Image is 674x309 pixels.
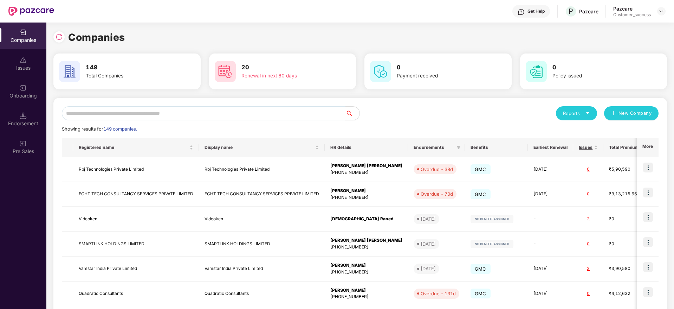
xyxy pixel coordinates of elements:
img: svg+xml;base64,PHN2ZyB3aWR0aD0iMjAiIGhlaWdodD0iMjAiIHZpZXdCb3g9IjAgMCAyMCAyMCIgZmlsbD0ibm9uZSIgeG... [20,84,27,92]
img: svg+xml;base64,PHN2ZyBpZD0iUmVsb2FkLTMyeDMyIiB4bWxucz0iaHR0cDovL3d3dy53My5vcmcvMjAwMC9zdmciIHdpZH... [56,33,63,40]
div: 3 [579,265,598,272]
td: Quadratic Consultants [199,282,325,307]
div: Total Companies [86,72,174,80]
div: [PHONE_NUMBER] [330,294,402,300]
td: Quadratic Consultants [73,282,199,307]
img: svg+xml;base64,PHN2ZyB3aWR0aD0iMjAiIGhlaWdodD0iMjAiIHZpZXdCb3g9IjAgMCAyMCAyMCIgZmlsbD0ibm9uZSIgeG... [20,140,27,147]
div: [PHONE_NUMBER] [330,269,402,276]
h3: 149 [86,63,174,72]
div: [PERSON_NAME] [PERSON_NAME] [330,163,402,169]
div: ₹3,90,580 [609,265,644,272]
td: - [528,207,573,232]
span: GMC [471,264,491,274]
th: More [637,138,659,157]
img: svg+xml;base64,PHN2ZyBpZD0iSGVscC0zMngzMiIgeG1sbnM9Imh0dHA6Ly93d3cudzMub3JnLzIwMDAvc3ZnIiB3aWR0aD... [518,8,525,15]
th: HR details [325,138,408,157]
th: Issues [573,138,603,157]
td: Vamstar India Private Limited [199,257,325,282]
div: [PERSON_NAME] [330,262,402,269]
div: Customer_success [613,12,651,18]
div: ₹0 [609,241,644,247]
div: [PERSON_NAME] [330,287,402,294]
div: 0 [579,191,598,197]
span: caret-down [585,111,590,115]
div: Get Help [527,8,545,14]
td: [DATE] [528,257,573,282]
td: Videoken [73,207,199,232]
span: filter [455,143,462,152]
div: Pazcare [613,5,651,12]
th: Benefits [465,138,528,157]
td: Rbj Technologies Private Limited [199,157,325,182]
div: Overdue - 131d [421,290,456,297]
img: icon [643,237,653,247]
th: Registered name [73,138,199,157]
div: [DATE] [421,265,436,272]
td: - [528,232,573,257]
div: Payment received [397,72,485,80]
span: Total Premium [609,145,639,150]
td: [DATE] [528,182,573,207]
img: svg+xml;base64,PHN2ZyB4bWxucz0iaHR0cDovL3d3dy53My5vcmcvMjAwMC9zdmciIHdpZHRoPSI2MCIgaGVpZ2h0PSI2MC... [215,61,236,82]
span: GMC [471,164,491,174]
img: svg+xml;base64,PHN2ZyB4bWxucz0iaHR0cDovL3d3dy53My5vcmcvMjAwMC9zdmciIHdpZHRoPSI2MCIgaGVpZ2h0PSI2MC... [526,61,547,82]
span: Showing results for [62,126,137,132]
span: GMC [471,189,491,199]
div: 0 [579,241,598,247]
div: Policy issued [552,72,641,80]
th: Earliest Renewal [528,138,573,157]
img: icon [643,262,653,272]
div: Overdue - 38d [421,166,453,173]
td: ECHT TECH CONSULTANCY SERVICES PRIVATE LIMITED [73,182,199,207]
th: Total Premium [603,138,650,157]
img: svg+xml;base64,PHN2ZyB4bWxucz0iaHR0cDovL3d3dy53My5vcmcvMjAwMC9zdmciIHdpZHRoPSI2MCIgaGVpZ2h0PSI2MC... [370,61,391,82]
div: [PERSON_NAME] [PERSON_NAME] [330,237,402,244]
div: ₹0 [609,216,644,222]
img: svg+xml;base64,PHN2ZyB4bWxucz0iaHR0cDovL3d3dy53My5vcmcvMjAwMC9zdmciIHdpZHRoPSIxMjIiIGhlaWdodD0iMj... [471,240,513,248]
div: [PHONE_NUMBER] [330,169,402,176]
span: Registered name [79,145,188,150]
div: [PHONE_NUMBER] [330,194,402,201]
div: [DATE] [421,215,436,222]
img: icon [643,188,653,197]
div: ₹3,13,215.66 [609,191,644,197]
img: svg+xml;base64,PHN2ZyBpZD0iQ29tcGFuaWVzIiB4bWxucz0iaHR0cDovL3d3dy53My5vcmcvMjAwMC9zdmciIHdpZHRoPS... [20,29,27,36]
div: Reports [563,110,590,117]
span: Endorsements [414,145,454,150]
img: svg+xml;base64,PHN2ZyBpZD0iRHJvcGRvd24tMzJ4MzIiIHhtbG5zPSJodHRwOi8vd3d3LnczLm9yZy8yMDAwL3N2ZyIgd2... [659,8,664,14]
td: Videoken [199,207,325,232]
h1: Companies [68,30,125,45]
div: Overdue - 70d [421,190,453,197]
div: ₹4,12,632 [609,290,644,297]
button: search [345,106,360,120]
td: [DATE] [528,157,573,182]
th: Display name [199,138,325,157]
h3: 20 [241,63,330,72]
span: Issues [579,145,592,150]
div: 0 [579,290,598,297]
div: [PHONE_NUMBER] [330,244,402,251]
img: svg+xml;base64,PHN2ZyBpZD0iSXNzdWVzX2Rpc2FibGVkIiB4bWxucz0iaHR0cDovL3d3dy53My5vcmcvMjAwMC9zdmciIH... [20,57,27,64]
span: 149 companies. [103,126,137,132]
h3: 0 [397,63,485,72]
td: SMARTLINK HOLDINGS LIMITED [73,232,199,257]
td: Vamstar India Private Limited [73,257,199,282]
div: [DEMOGRAPHIC_DATA] Raned [330,216,402,222]
img: New Pazcare Logo [8,7,54,16]
span: P [569,7,573,15]
img: svg+xml;base64,PHN2ZyB4bWxucz0iaHR0cDovL3d3dy53My5vcmcvMjAwMC9zdmciIHdpZHRoPSI2MCIgaGVpZ2h0PSI2MC... [59,61,80,82]
div: [PERSON_NAME] [330,188,402,194]
img: icon [643,287,653,297]
img: svg+xml;base64,PHN2ZyB4bWxucz0iaHR0cDovL3d3dy53My5vcmcvMjAwMC9zdmciIHdpZHRoPSIxMjIiIGhlaWdodD0iMj... [471,215,513,223]
span: New Company [618,110,652,117]
img: icon [643,212,653,222]
td: [DATE] [528,282,573,307]
h3: 0 [552,63,641,72]
td: Rbj Technologies Private Limited [73,157,199,182]
span: GMC [471,289,491,298]
td: ECHT TECH CONSULTANCY SERVICES PRIVATE LIMITED [199,182,325,207]
span: search [345,111,359,116]
img: svg+xml;base64,PHN2ZyB3aWR0aD0iMTQuNSIgaGVpZ2h0PSIxNC41IiB2aWV3Qm94PSIwIDAgMTYgMTYiIGZpbGw9Im5vbm... [20,112,27,119]
div: [DATE] [421,240,436,247]
img: icon [643,163,653,172]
